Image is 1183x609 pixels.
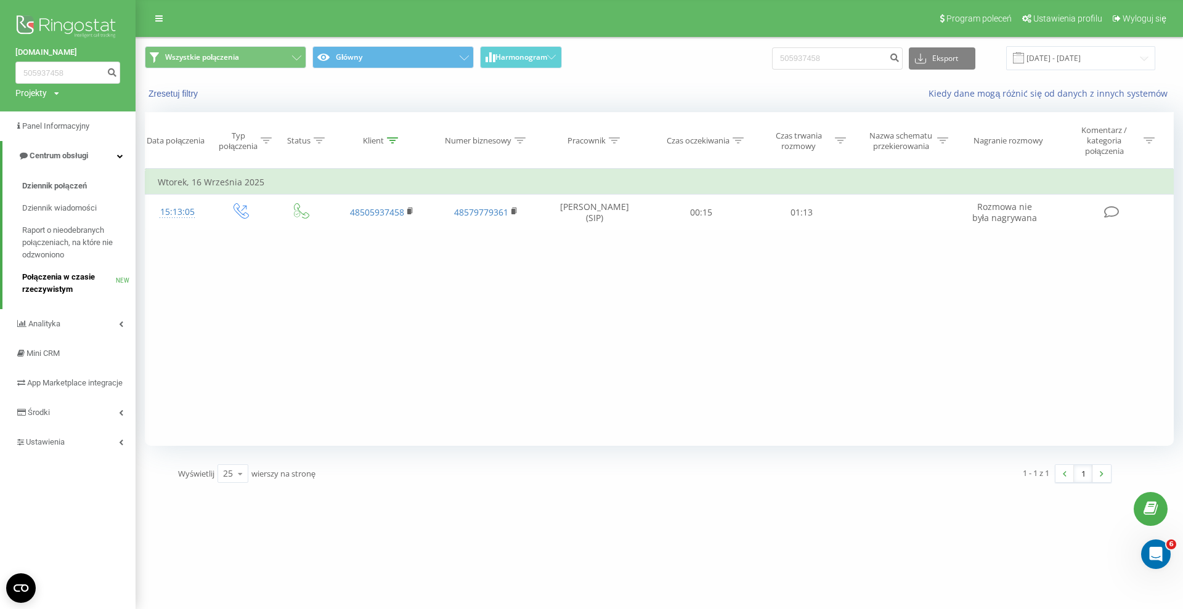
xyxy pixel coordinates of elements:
[868,131,934,151] div: Nazwa schematu przekierowania
[651,195,752,230] td: 00:15
[158,200,197,224] div: 15:13:05
[22,180,87,192] span: Dziennik połączeń
[495,53,547,62] span: Harmonogram
[312,46,474,68] button: Główny
[445,135,511,146] div: Numer biznesowy
[946,14,1012,23] span: Program poleceń
[1068,125,1140,156] div: Komentarz / kategoria połączenia
[15,12,120,43] img: Ringostat logo
[667,135,730,146] div: Czas oczekiwania
[28,408,50,417] span: Środki
[27,378,123,387] span: App Marketplace integracje
[26,437,65,446] span: Ustawienia
[15,62,120,84] input: Wyszukiwanie według numeru
[30,151,88,160] span: Centrum obsługi
[972,201,1037,224] span: Rozmowa nie była nagrywana
[350,206,404,218] a: 48505937458
[363,135,384,146] div: Klient
[1074,465,1092,482] a: 1
[22,224,129,261] span: Raport o nieodebranych połączeniach, na które nie odzwoniono
[22,175,136,197] a: Dziennik połączeń
[1023,467,1049,479] div: 1 - 1 z 1
[2,141,136,171] a: Centrum obsługi
[145,46,306,68] button: Wszystkie połączenia
[22,121,89,131] span: Panel Informacyjny
[766,131,832,151] div: Czas trwania rozmowy
[15,87,47,99] div: Projekty
[909,47,975,70] button: Eksport
[567,135,606,146] div: Pracownik
[22,202,97,214] span: Dziennik wiadomości
[165,52,239,62] span: Wszystkie połączenia
[219,131,258,151] div: Typ połączenia
[145,88,204,99] button: Zresetuj filtry
[287,135,311,146] div: Status
[1123,14,1166,23] span: Wyloguj się
[454,206,508,218] a: 48579779361
[1166,539,1176,549] span: 6
[178,468,214,479] span: Wyświetlij
[15,46,120,58] a: [DOMAIN_NAME]
[929,87,1174,99] a: Kiedy dane mogą różnić się od danych z innych systemów
[1033,14,1102,23] span: Ustawienia profilu
[22,197,136,219] a: Dziennik wiadomości
[752,195,852,230] td: 01:13
[6,573,36,603] button: Open CMP widget
[251,468,315,479] span: wierszy na stronę
[147,135,205,146] div: Data połączenia
[22,271,116,296] span: Połączenia w czasie rzeczywistym
[145,170,1174,195] td: Wtorek, 16 Września 2025
[26,349,60,358] span: Mini CRM
[22,219,136,266] a: Raport o nieodebranych połączeniach, na które nie odzwoniono
[772,47,903,70] input: Wyszukiwanie według numeru
[974,135,1043,146] div: Nagranie rozmowy
[1141,539,1171,569] iframe: Intercom live chat
[539,195,651,230] td: [PERSON_NAME] (SIP)
[223,467,233,480] div: 25
[480,46,562,68] button: Harmonogram
[28,319,60,328] span: Analityka
[22,266,136,300] a: Połączenia w czasie rzeczywistymNEW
